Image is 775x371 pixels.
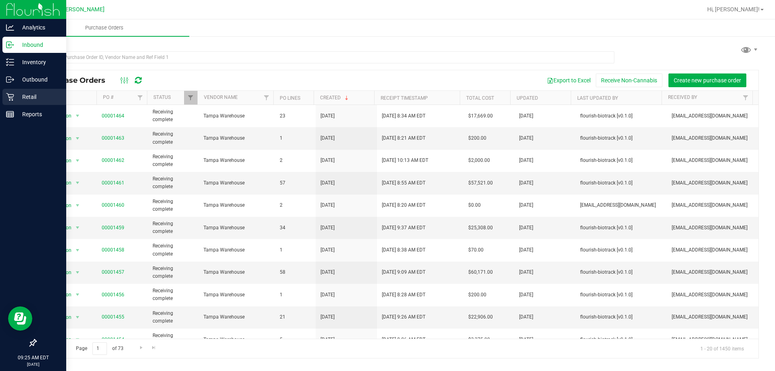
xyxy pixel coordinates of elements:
[102,157,124,163] a: 00001462
[519,313,533,321] span: [DATE]
[320,313,335,321] span: [DATE]
[134,91,147,105] a: Filter
[19,19,189,36] a: Purchase Orders
[14,75,63,84] p: Outbound
[519,224,533,232] span: [DATE]
[580,157,662,164] span: flourish-biotrack [v0.1.0]
[320,246,335,254] span: [DATE]
[72,200,82,211] span: select
[382,179,425,187] span: [DATE] 8:55 AM EDT
[280,268,311,276] span: 58
[103,94,113,100] a: PO #
[42,95,93,101] div: Actions
[672,179,754,187] span: [EMAIL_ADDRESS][DOMAIN_NAME]
[382,246,425,254] span: [DATE] 8:38 AM EDT
[382,313,425,321] span: [DATE] 9:26 AM EDT
[260,91,273,105] a: Filter
[14,40,63,50] p: Inbound
[42,76,113,85] span: Purchase Orders
[320,201,335,209] span: [DATE]
[135,342,147,353] a: Go to the next page
[672,336,754,344] span: [EMAIL_ADDRESS][DOMAIN_NAME]
[72,222,82,233] span: select
[672,291,754,299] span: [EMAIL_ADDRESS][DOMAIN_NAME]
[153,242,194,258] span: Receiving complete
[6,41,14,49] inline-svg: Inbound
[203,112,270,120] span: Tampa Warehouse
[153,175,194,191] span: Receiving complete
[672,268,754,276] span: [EMAIL_ADDRESS][DOMAIN_NAME]
[203,336,270,344] span: Tampa Warehouse
[580,201,662,209] span: [EMAIL_ADDRESS][DOMAIN_NAME]
[153,310,194,325] span: Receiving complete
[320,336,335,344] span: [DATE]
[69,342,130,355] span: Page of 73
[320,134,335,142] span: [DATE]
[153,220,194,235] span: Receiving complete
[280,246,311,254] span: 1
[102,247,124,253] a: 00001458
[466,95,494,101] a: Total Cost
[72,155,82,166] span: select
[74,24,134,31] span: Purchase Orders
[668,73,746,87] button: Create new purchase order
[519,291,533,299] span: [DATE]
[580,336,662,344] span: flourish-biotrack [v0.1.0]
[580,179,662,187] span: flourish-biotrack [v0.1.0]
[203,291,270,299] span: Tampa Warehouse
[102,225,124,231] a: 00001459
[72,133,82,144] span: select
[102,269,124,275] a: 00001457
[580,291,662,299] span: flourish-biotrack [v0.1.0]
[153,108,194,124] span: Receiving complete
[519,246,533,254] span: [DATE]
[580,134,662,142] span: flourish-biotrack [v0.1.0]
[6,93,14,101] inline-svg: Retail
[153,130,194,146] span: Receiving complete
[320,179,335,187] span: [DATE]
[280,157,311,164] span: 2
[382,336,425,344] span: [DATE] 8:26 AM EDT
[280,134,311,142] span: 1
[672,224,754,232] span: [EMAIL_ADDRESS][DOMAIN_NAME]
[519,112,533,120] span: [DATE]
[468,157,490,164] span: $2,000.00
[280,224,311,232] span: 34
[148,342,160,353] a: Go to the last page
[102,135,124,141] a: 00001463
[672,134,754,142] span: [EMAIL_ADDRESS][DOMAIN_NAME]
[4,354,63,361] p: 09:25 AM EDT
[153,287,194,302] span: Receiving complete
[6,23,14,31] inline-svg: Analytics
[517,95,538,101] a: Updated
[468,134,486,142] span: $200.00
[382,112,425,120] span: [DATE] 8:34 AM EDT
[707,6,760,13] span: Hi, [PERSON_NAME]!
[694,342,750,354] span: 1 - 20 of 1450 items
[596,73,662,87] button: Receive Non-Cannabis
[280,179,311,187] span: 57
[153,94,171,100] a: Status
[280,313,311,321] span: 21
[6,58,14,66] inline-svg: Inventory
[320,268,335,276] span: [DATE]
[542,73,596,87] button: Export to Excel
[4,361,63,367] p: [DATE]
[72,267,82,278] span: select
[382,291,425,299] span: [DATE] 8:28 AM EDT
[382,224,425,232] span: [DATE] 9:37 AM EDT
[102,337,124,342] a: 00001454
[382,134,425,142] span: [DATE] 8:21 AM EDT
[280,291,311,299] span: 1
[203,179,270,187] span: Tampa Warehouse
[102,202,124,208] a: 00001460
[739,91,752,105] a: Filter
[14,92,63,102] p: Retail
[72,245,82,256] span: select
[102,314,124,320] a: 00001455
[102,180,124,186] a: 00001461
[320,224,335,232] span: [DATE]
[468,336,490,344] span: $3,375.00
[674,77,741,84] span: Create new purchase order
[320,157,335,164] span: [DATE]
